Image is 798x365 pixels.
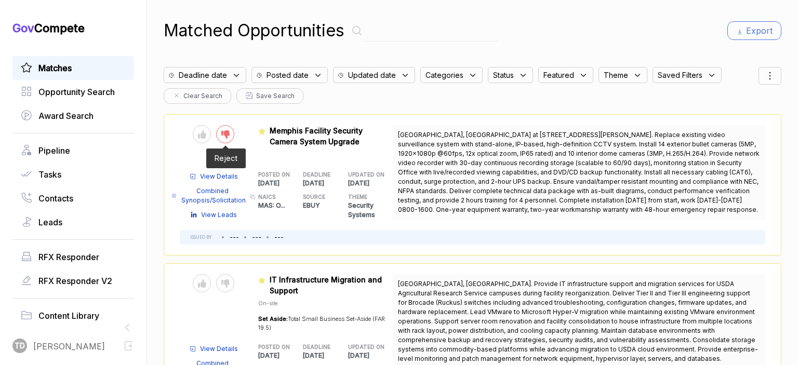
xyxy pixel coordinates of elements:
span: Theme [604,70,628,80]
p: [DATE] [258,351,303,360]
p: [DATE] [348,351,393,360]
a: Content Library [21,309,126,322]
p: [DATE] [258,179,303,188]
a: Leads [21,216,126,228]
span: Opportunity Search [38,86,115,98]
h1: Matched Opportunities [164,18,344,43]
h1: Compete [12,21,134,35]
a: RFX Responder [21,251,126,263]
span: View Details [200,172,238,181]
a: Pipeline [21,144,126,157]
span: RFX Responder V2 [38,275,112,287]
span: Set Aside: [258,315,288,322]
span: Categories [425,70,463,80]
span: Award Search [38,110,94,122]
a: Matches [21,62,126,74]
span: Featured [543,70,574,80]
span: Save Search [256,91,295,101]
p: EBUY [303,201,348,210]
span: [GEOGRAPHIC_DATA], [GEOGRAPHIC_DATA] at [STREET_ADDRESS][PERSON_NAME]. Replace existing video sur... [398,131,760,213]
p: Security Systems [348,201,393,220]
h5: POSTED ON [258,343,287,351]
span: On-site [258,300,277,306]
span: IT Infrastructure Migration and Support [270,275,382,295]
span: View Details [200,344,238,354]
h5: UPDATED ON [348,343,377,351]
span: Memphis Facility Security Camera System Upgrade [270,126,363,146]
p: [DATE] [348,179,393,188]
a: Contacts [21,192,126,205]
span: Combined Synopsis/Solicitation [180,186,247,205]
span: TD [15,341,25,352]
span: Status [493,70,514,80]
h5: NAICS [258,193,287,201]
span: Total Small Business Set-Aside (FAR 19.5) [258,315,385,331]
h5: THEME [348,193,377,201]
span: RFX Responder [38,251,99,263]
a: Opportunity Search [21,86,126,98]
span: Deadline date [179,70,227,80]
p: [DATE] [303,179,348,188]
li: --- [230,233,239,242]
li: --- [274,233,284,242]
h5: DEADLINE [303,171,331,179]
span: Updated date [348,70,396,80]
span: Pipeline [38,144,70,157]
h5: DEADLINE [303,343,331,351]
a: Tasks [21,168,126,181]
h5: ISSUED BY [190,234,211,240]
p: [DATE] [303,351,348,360]
span: View Leads [201,210,237,220]
h5: POSTED ON [258,171,287,179]
span: Clear Search [183,91,222,101]
span: [GEOGRAPHIC_DATA], [GEOGRAPHIC_DATA]. Provide IT infrastructure support and migration services fo... [398,280,758,362]
a: RFX Responder V2 [21,275,126,287]
span: Tasks [38,168,61,181]
span: Gov [12,21,34,35]
span: Contacts [38,192,73,205]
h5: UPDATED ON [348,171,377,179]
h5: SOURCE [303,193,331,201]
button: Clear Search [164,88,231,104]
button: Save Search [236,88,303,104]
span: [PERSON_NAME] [33,340,105,353]
span: MAS: O ... [258,201,285,209]
span: Posted date [267,70,309,80]
li: --- [252,233,261,242]
a: Combined Synopsis/Solicitation [172,186,247,205]
span: Matches [38,62,72,74]
button: Export [727,21,781,40]
a: Award Search [21,110,126,122]
span: Content Library [38,309,99,322]
span: Leads [38,216,62,228]
span: Saved Filters [658,70,702,80]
